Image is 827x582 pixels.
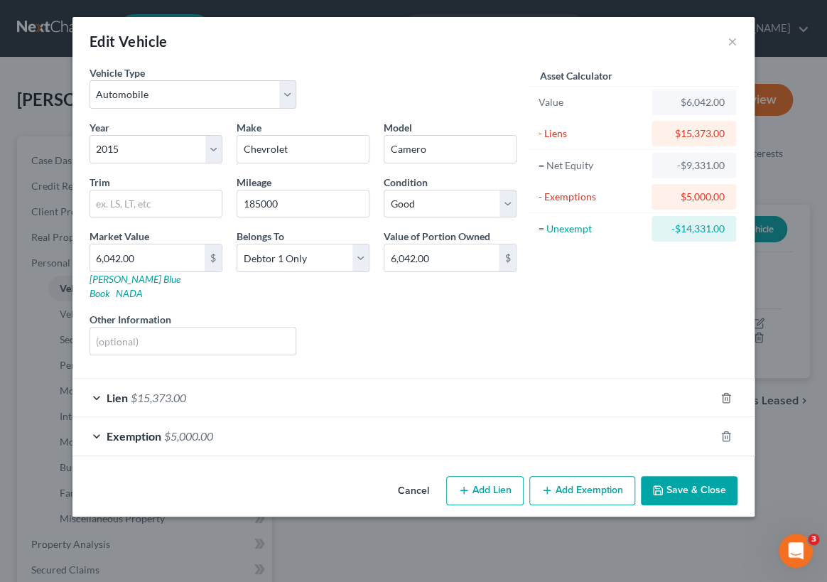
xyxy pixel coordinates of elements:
span: Make [237,122,261,134]
label: Value of Portion Owned [384,229,490,244]
a: NADA [116,287,143,299]
label: Other Information [90,312,171,327]
div: Edit Vehicle [90,31,168,51]
div: - Exemptions [538,190,645,204]
label: Market Value [90,229,149,244]
input: -- [237,190,369,217]
input: ex. Nissan [237,136,369,163]
div: $ [499,244,516,271]
label: Mileage [237,175,271,190]
button: Cancel [387,478,440,506]
div: -$9,331.00 [663,158,725,173]
span: $5,000.00 [164,429,213,443]
div: $15,373.00 [663,126,725,141]
input: ex. Altima [384,136,516,163]
div: Value [538,95,645,109]
div: $5,000.00 [663,190,725,204]
button: Save & Close [641,476,737,506]
input: ex. LS, LT, etc [90,190,222,217]
button: Add Lien [446,476,524,506]
label: Model [384,120,412,135]
button: Add Exemption [529,476,635,506]
span: Exemption [107,429,161,443]
input: 0.00 [90,244,205,271]
span: 3 [808,534,819,545]
iframe: Intercom live chat [779,534,813,568]
span: $15,373.00 [131,391,186,404]
input: 0.00 [384,244,499,271]
input: (optional) [90,328,296,355]
span: Lien [107,391,128,404]
label: Vehicle Type [90,65,145,80]
div: - Liens [538,126,645,141]
div: $ [205,244,222,271]
div: $6,042.00 [663,95,725,109]
span: Belongs To [237,230,284,242]
button: × [728,33,737,50]
div: = Net Equity [538,158,645,173]
label: Condition [384,175,428,190]
div: -$14,331.00 [663,222,725,236]
label: Trim [90,175,110,190]
a: [PERSON_NAME] Blue Book [90,273,180,299]
div: = Unexempt [538,222,645,236]
label: Year [90,120,109,135]
label: Asset Calculator [539,68,612,83]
